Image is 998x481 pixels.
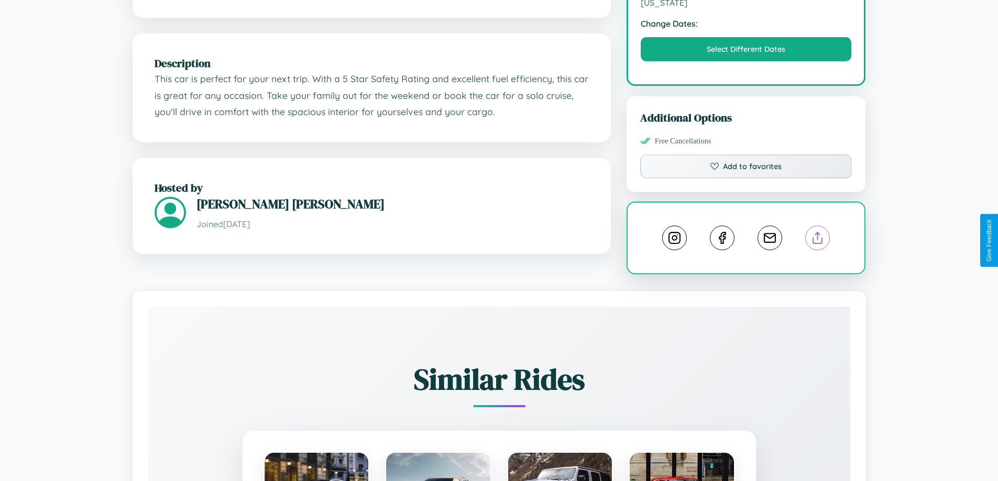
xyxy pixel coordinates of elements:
[641,37,852,61] button: Select Different Dates
[641,18,852,29] strong: Change Dates:
[155,71,589,120] p: This car is perfect for your next trip. With a 5 Star Safety Rating and excellent fuel efficiency...
[196,217,589,232] p: Joined [DATE]
[155,55,589,71] h2: Description
[640,110,852,125] h3: Additional Options
[155,180,589,195] h2: Hosted by
[196,195,589,212] h3: [PERSON_NAME] [PERSON_NAME]
[640,154,852,178] button: Add to favorites
[985,219,993,262] div: Give Feedback
[655,137,711,146] span: Free Cancellations
[185,359,814,399] h2: Similar Rides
